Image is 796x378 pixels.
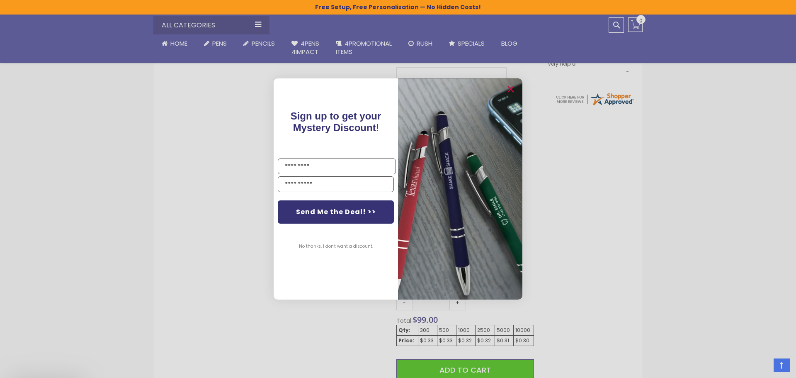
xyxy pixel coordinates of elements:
button: Close dialog [504,83,517,96]
img: pop-up-image [398,78,522,300]
span: ! [291,110,381,133]
button: No thanks, I don't want a discount. [295,236,377,257]
button: Send Me the Deal! >> [278,200,394,224]
span: Sign up to get your Mystery Discount [291,110,381,133]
